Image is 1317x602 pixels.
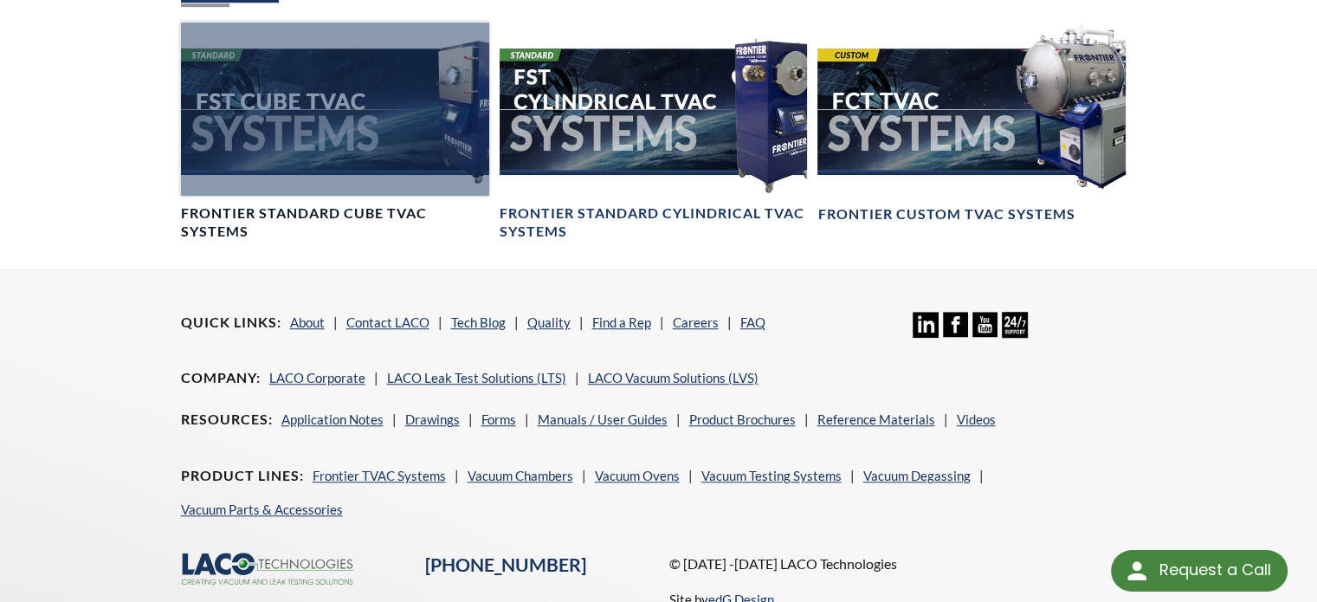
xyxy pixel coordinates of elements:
a: Tech Blog [451,314,506,330]
a: FCT TVAC Systems headerFrontier Custom TVAC Systems [817,23,1126,223]
h4: Quick Links [181,314,281,332]
a: LACO Corporate [269,370,365,385]
h4: Company [181,369,261,387]
a: FAQ [740,314,765,330]
a: [PHONE_NUMBER] [425,553,586,576]
p: © [DATE] -[DATE] LACO Technologies [668,553,1136,575]
a: Reference Materials [817,411,935,427]
a: Videos [957,411,996,427]
div: Request a Call [1159,550,1270,590]
a: Careers [673,314,719,330]
h4: Resources [181,411,273,429]
a: Application Notes [281,411,384,427]
img: 24/7 Support Icon [1002,312,1027,337]
a: Forms [481,411,516,427]
a: Frontier TVAC Systems [313,468,446,483]
h4: Frontier Standard Cube TVAC Systems [181,204,489,241]
div: Request a Call [1111,550,1288,592]
a: LACO Leak Test Solutions (LTS) [387,370,566,385]
h4: Frontier Standard Cylindrical TVAC Systems [500,204,808,241]
a: Vacuum Parts & Accessories [181,502,343,517]
a: Vacuum Chambers [468,468,573,483]
a: 24/7 Support [1002,325,1027,340]
a: FST Cube TVAC Systems headerFrontier Standard Cube TVAC Systems [181,23,489,241]
a: Vacuum Degassing [863,468,971,483]
a: FST Cylindrical TVAC Systems headerFrontier Standard Cylindrical TVAC Systems [500,23,808,241]
a: Drawings [405,411,460,427]
a: Vacuum Ovens [595,468,680,483]
a: Product Brochures [689,411,796,427]
h4: Frontier Custom TVAC Systems [817,205,1075,223]
a: Contact LACO [346,314,429,330]
img: round button [1123,557,1151,585]
a: Manuals / User Guides [538,411,668,427]
a: Quality [527,314,571,330]
a: Vacuum Testing Systems [701,468,842,483]
h4: Product Lines [181,467,304,485]
a: LACO Vacuum Solutions (LVS) [588,370,759,385]
a: Find a Rep [592,314,651,330]
a: About [290,314,325,330]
